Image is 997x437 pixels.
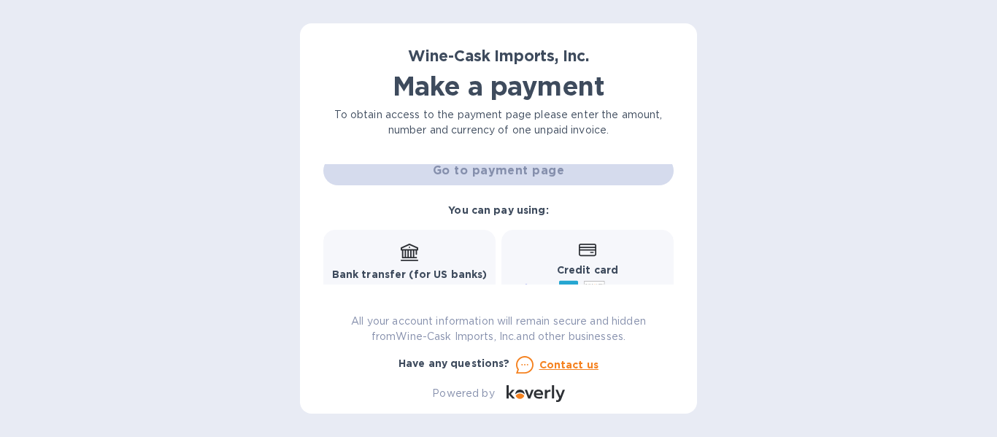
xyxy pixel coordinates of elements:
[448,204,548,216] b: You can pay using:
[557,264,618,276] b: Credit card
[332,268,488,280] b: Bank transfer (for US banks)
[539,359,599,371] u: Contact us
[611,285,664,295] span: and more...
[332,282,488,298] p: Free
[323,314,674,344] p: All your account information will remain secure and hidden from Wine-Cask Imports, Inc. and other...
[323,71,674,101] h1: Make a payment
[399,357,510,369] b: Have any questions?
[408,47,589,65] b: Wine-Cask Imports, Inc.
[432,386,494,401] p: Powered by
[323,107,674,138] p: To obtain access to the payment page please enter the amount, number and currency of one unpaid i...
